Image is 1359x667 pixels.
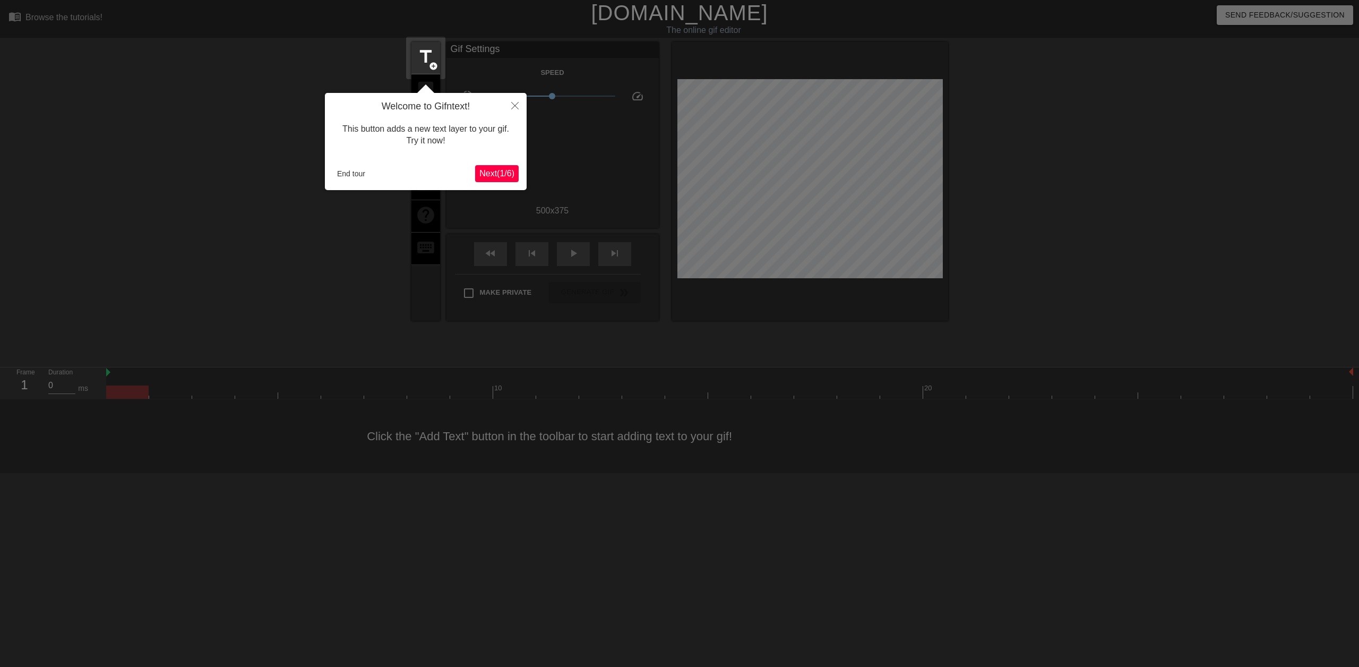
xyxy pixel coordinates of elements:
span: Next ( 1 / 6 ) [479,169,514,178]
button: Next [475,165,519,182]
button: Close [503,93,527,117]
div: This button adds a new text layer to your gif. Try it now! [333,113,519,158]
h4: Welcome to Gifntext! [333,101,519,113]
button: End tour [333,166,369,182]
